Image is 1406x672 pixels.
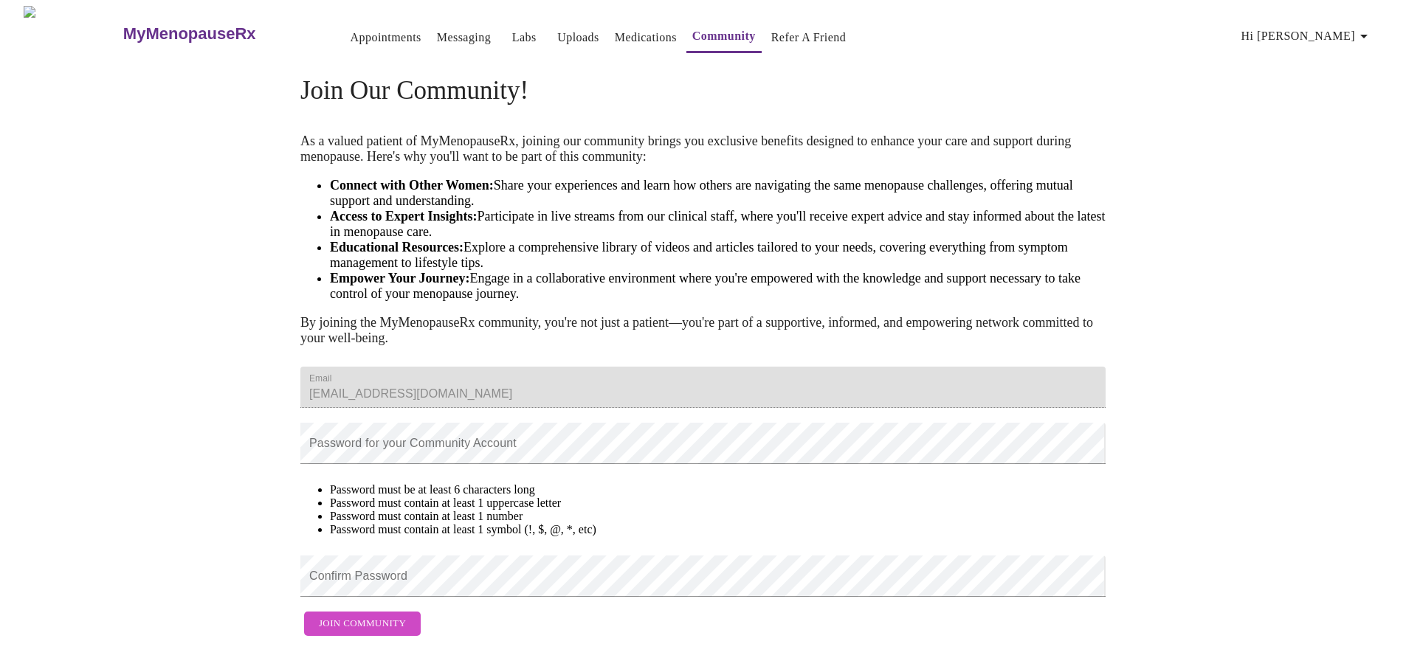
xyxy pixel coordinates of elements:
[351,27,421,48] a: Appointments
[330,209,1106,240] li: Participate in live streams from our clinical staff, where you'll receive expert advice and stay ...
[330,271,470,285] strong: Empower Your Journey:
[500,23,548,52] button: Labs
[609,23,683,52] button: Medications
[121,8,314,60] a: MyMenopauseRx
[330,271,1106,302] li: Engage in a collaborative environment where you're empowered with the knowledge and support neces...
[431,23,497,52] button: Messaging
[123,24,256,44] h3: MyMenopauseRx
[345,23,427,52] button: Appointments
[330,178,494,193] strong: Connect with Other Women:
[437,27,491,48] a: Messaging
[692,26,756,46] a: Community
[1241,26,1373,46] span: Hi [PERSON_NAME]
[1236,21,1379,51] button: Hi [PERSON_NAME]
[319,615,406,632] span: Join Community
[300,76,1106,105] h4: Join Our Community!
[330,240,1106,271] li: Explore a comprehensive library of videos and articles tailored to your needs, covering everythin...
[330,483,1106,496] li: Password must be at least 6 characters long
[330,523,1106,536] li: Password must contain at least 1 symbol (!, $, @, *, etc)
[557,27,599,48] a: Uploads
[300,134,1106,164] p: As a valued patient of MyMenopauseRx, joining our community brings you exclusive benefits designe...
[330,178,1106,209] li: Share your experiences and learn how others are navigating the same menopause challenges, offerin...
[615,27,677,48] a: Medications
[551,23,605,52] button: Uploads
[24,6,121,61] img: MyMenopauseRx Logo
[330,510,1106,523] li: Password must contain at least 1 number
[330,209,478,224] strong: Access to Expert Insights:
[300,315,1106,346] p: By joining the MyMenopauseRx community, you're not just a patient—you're part of a supportive, in...
[304,612,421,636] button: Join Community
[512,27,537,48] a: Labs
[330,240,464,254] strong: Educational Resources:
[330,496,1106,510] li: Password must contain at least 1 uppercase letter
[765,23,852,52] button: Refer a Friend
[686,21,762,53] button: Community
[771,27,847,48] a: Refer a Friend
